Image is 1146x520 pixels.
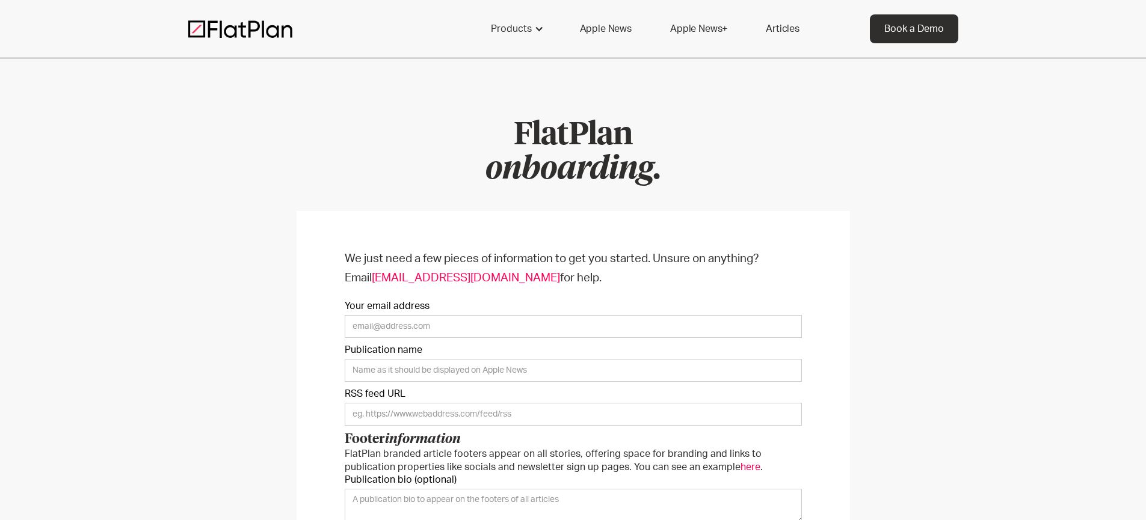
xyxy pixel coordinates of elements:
em: onboarding. [485,154,661,185]
label: Publication name [345,344,802,356]
div: Products [491,22,532,36]
p: We just need a few pieces of information to get you started. Unsure on anything? Email for help. [345,249,802,288]
p: FlatPlan branded article footers appear on all stories, offering space for branding and links to ... [345,447,802,474]
div: Products [476,14,556,43]
a: [EMAIL_ADDRESS][DOMAIN_NAME] [372,272,560,284]
input: email@address.com [345,315,802,338]
a: here [741,462,760,472]
label: RSS feed URL [345,388,802,400]
label: Publication bio (optional) [345,474,802,486]
a: Book a Demo [870,14,958,43]
label: Your email address [345,300,802,312]
em: information [385,433,461,446]
h3: Footer [345,432,802,447]
a: Apple News+ [656,14,742,43]
a: Articles [751,14,814,43]
input: Name as it should be displayed on Apple News [345,359,802,382]
a: Apple News [565,14,646,43]
div: Book a Demo [884,22,944,36]
h1: FlatPlan [188,118,958,187]
input: eg. https://www.webaddress.com/feed/rss [345,403,802,426]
